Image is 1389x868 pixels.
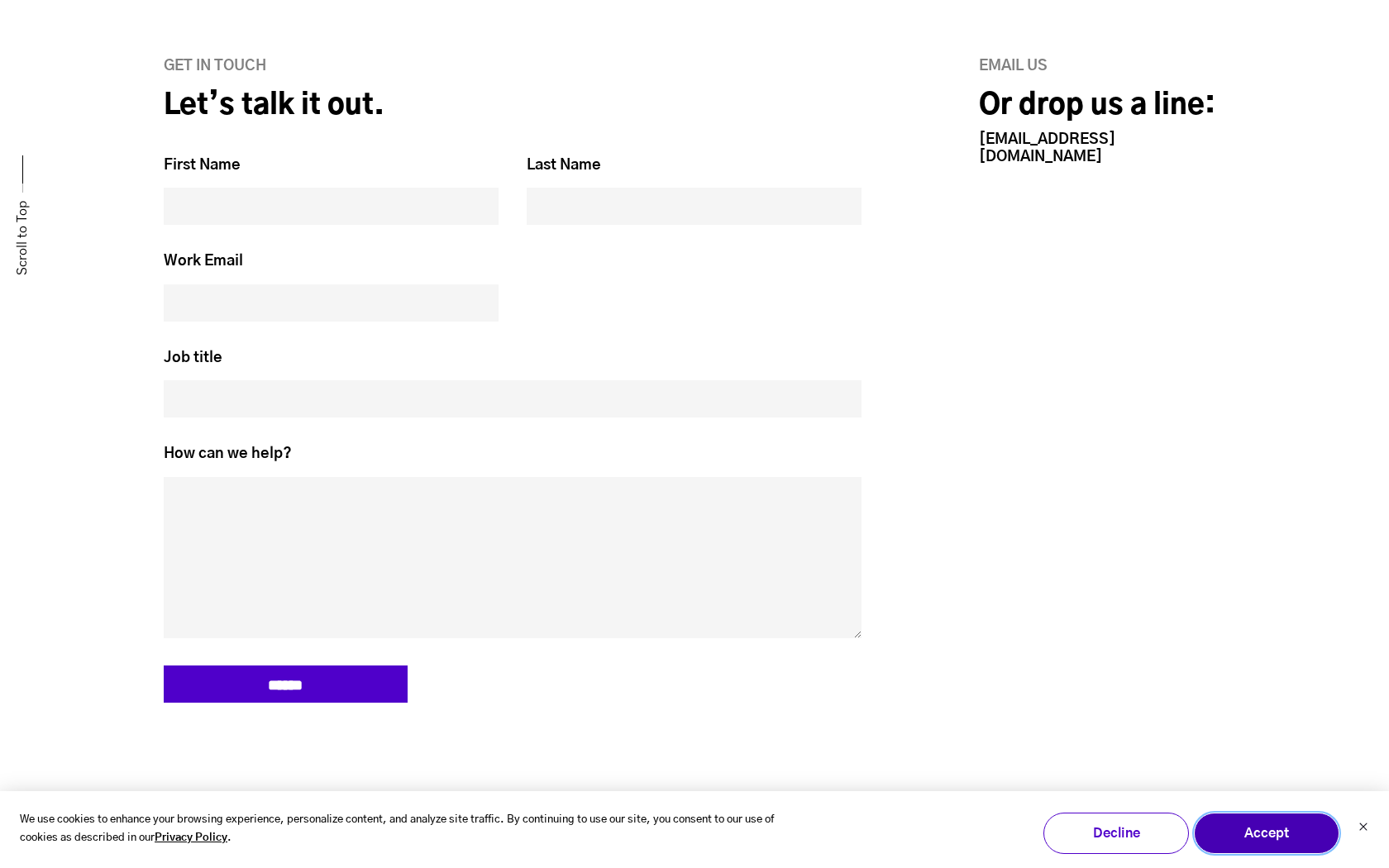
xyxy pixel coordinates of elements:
[20,811,814,849] p: We use cookies to enhance your browsing experience, personalize content, and analyze site traffic...
[14,201,31,275] a: Scroll to Top
[979,58,1225,76] h6: Email us
[164,88,862,124] h2: Let’s talk it out.
[155,829,227,848] a: Privacy Policy
[979,132,1115,165] a: [EMAIL_ADDRESS][DOMAIN_NAME]
[1358,820,1368,837] button: Dismiss cookie banner
[1194,813,1339,854] button: Accept
[164,58,862,76] h6: GET IN TOUCH
[1043,813,1189,854] button: Decline
[979,88,1225,124] h2: Or drop us a line:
